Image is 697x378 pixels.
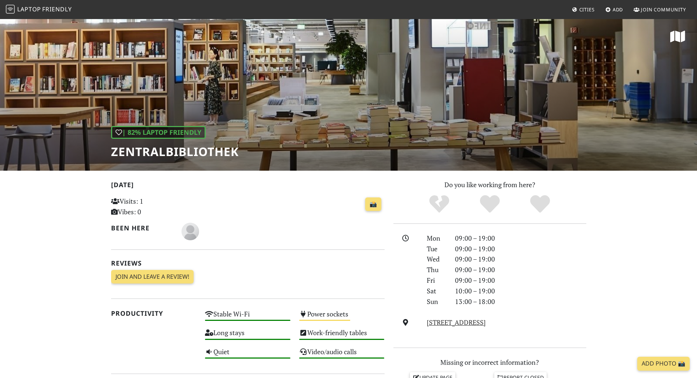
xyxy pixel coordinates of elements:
a: Join and leave a review! [111,270,194,284]
div: 09:00 – 19:00 [451,254,591,264]
p: Visits: 1 Vibes: 0 [111,196,197,217]
div: 09:00 – 19:00 [451,233,591,244]
span: Cities [579,6,595,13]
h2: Reviews [111,259,385,267]
div: No [414,194,465,214]
img: LaptopFriendly [6,5,15,14]
div: Long stays [201,327,295,345]
a: Add Photo 📸 [637,357,690,371]
div: | 82% Laptop Friendly [111,126,206,139]
div: 09:00 – 19:00 [451,264,591,275]
div: Mon [422,233,450,244]
span: Join Community [641,6,686,13]
p: Do you like working from here? [393,179,586,190]
img: blank-535327c66bd565773addf3077783bbfce4b00ec00e9fd257753287c682c7fa38.png [181,223,199,240]
span: Add [613,6,623,13]
div: Thu [422,264,450,275]
div: Definitely! [515,194,565,214]
div: 13:00 – 18:00 [451,296,591,307]
h2: [DATE] [111,181,385,192]
span: Friendly [42,5,71,13]
div: Tue [422,244,450,254]
span: Diogo Ferreira [181,226,199,235]
h1: Zentralbibliothek [111,145,239,159]
div: Sun [422,296,450,307]
div: 09:00 – 19:00 [451,275,591,286]
h2: Been here [111,224,173,232]
div: 09:00 – 19:00 [451,244,591,254]
div: Sat [422,286,450,296]
div: Power sockets [295,308,389,327]
div: Yes [465,194,515,214]
div: Stable Wi-Fi [201,308,295,327]
a: Cities [569,3,598,16]
span: Laptop [17,5,41,13]
a: Join Community [631,3,689,16]
div: Quiet [201,346,295,364]
a: 📸 [365,197,381,211]
div: 10:00 – 19:00 [451,286,591,296]
a: LaptopFriendly LaptopFriendly [6,3,72,16]
a: [STREET_ADDRESS] [427,318,486,327]
div: Fri [422,275,450,286]
div: Work-friendly tables [295,327,389,345]
p: Missing or incorrect information? [393,357,586,368]
h2: Productivity [111,310,197,317]
a: Add [602,3,626,16]
div: Video/audio calls [295,346,389,364]
div: Wed [422,254,450,264]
